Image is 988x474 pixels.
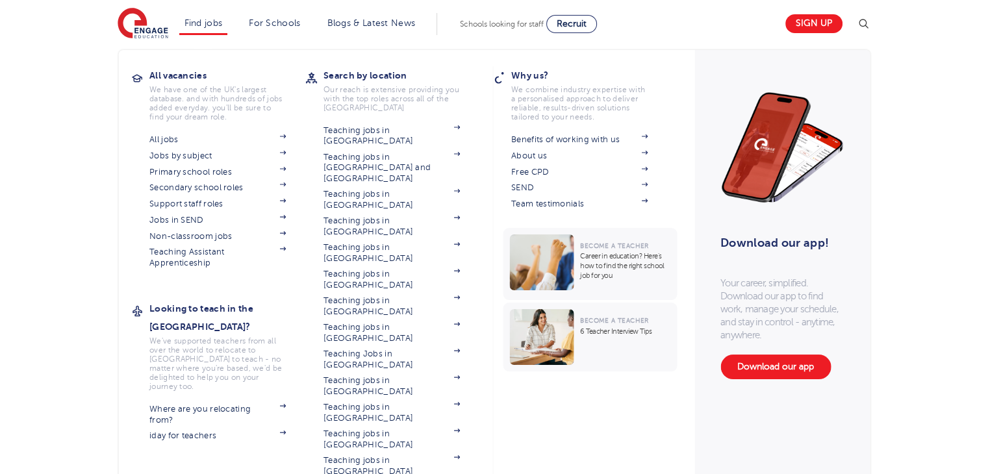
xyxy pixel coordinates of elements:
p: Your career, simplified. Download our app to find work, manage your schedule, and stay in control... [720,277,844,342]
a: Recruit [546,15,597,33]
a: Teaching jobs in [GEOGRAPHIC_DATA] [323,402,460,423]
a: About us [511,151,648,161]
a: All jobs [149,134,286,145]
a: Become a Teacher6 Teacher Interview Tips [503,303,680,371]
h3: Download our app! [720,229,838,257]
h3: Looking to teach in the [GEOGRAPHIC_DATA]? [149,299,305,336]
a: Team testimonials [511,199,648,209]
p: 6 Teacher Interview Tips [580,327,670,336]
a: SEND [511,182,648,193]
a: Free CPD [511,167,648,177]
a: Download our app [720,355,831,379]
a: Teaching jobs in [GEOGRAPHIC_DATA] [323,189,460,210]
a: Support staff roles [149,199,286,209]
a: All vacanciesWe have one of the UK's largest database. and with hundreds of jobs added everyday. ... [149,66,305,121]
a: Teaching jobs in [GEOGRAPHIC_DATA] [323,322,460,343]
span: Become a Teacher [580,317,648,324]
a: Sign up [785,14,842,33]
a: Become a TeacherCareer in education? Here’s how to find the right school job for you [503,228,680,300]
span: Become a Teacher [580,242,648,249]
a: Teaching jobs in [GEOGRAPHIC_DATA] [323,125,460,147]
p: We have one of the UK's largest database. and with hundreds of jobs added everyday. you'll be sur... [149,85,286,121]
p: Career in education? Here’s how to find the right school job for you [580,251,670,281]
a: Why us?We combine industry expertise with a personalised approach to deliver reliable, results-dr... [511,66,667,121]
a: Benefits of working with us [511,134,648,145]
h3: Search by location [323,66,479,84]
a: Teaching jobs in [GEOGRAPHIC_DATA] [323,295,460,317]
a: Teaching jobs in [GEOGRAPHIC_DATA] and [GEOGRAPHIC_DATA] [323,152,460,184]
span: Recruit [557,19,587,29]
img: Engage Education [118,8,168,40]
a: Teaching jobs in [GEOGRAPHIC_DATA] [323,216,460,237]
a: Teaching jobs in [GEOGRAPHIC_DATA] [323,375,460,397]
a: Teaching jobs in [GEOGRAPHIC_DATA] [323,269,460,290]
p: We combine industry expertise with a personalised approach to deliver reliable, results-driven so... [511,85,648,121]
a: For Schools [249,18,300,28]
p: Our reach is extensive providing you with the top roles across all of the [GEOGRAPHIC_DATA] [323,85,460,112]
a: Looking to teach in the [GEOGRAPHIC_DATA]?We've supported teachers from all over the world to rel... [149,299,305,391]
a: Teaching Jobs in [GEOGRAPHIC_DATA] [323,349,460,370]
a: Primary school roles [149,167,286,177]
span: Schools looking for staff [460,19,544,29]
a: Teaching jobs in [GEOGRAPHIC_DATA] [323,429,460,450]
a: Secondary school roles [149,182,286,193]
a: Find jobs [184,18,223,28]
a: Jobs by subject [149,151,286,161]
h3: All vacancies [149,66,305,84]
a: Where are you relocating from? [149,404,286,425]
a: Teaching Assistant Apprenticeship [149,247,286,268]
a: Non-classroom jobs [149,231,286,242]
p: We've supported teachers from all over the world to relocate to [GEOGRAPHIC_DATA] to teach - no m... [149,336,286,391]
h3: Why us? [511,66,667,84]
a: Search by locationOur reach is extensive providing you with the top roles across all of the [GEOG... [323,66,479,112]
a: Teaching jobs in [GEOGRAPHIC_DATA] [323,242,460,264]
a: Blogs & Latest News [327,18,416,28]
a: Jobs in SEND [149,215,286,225]
a: iday for teachers [149,430,286,441]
